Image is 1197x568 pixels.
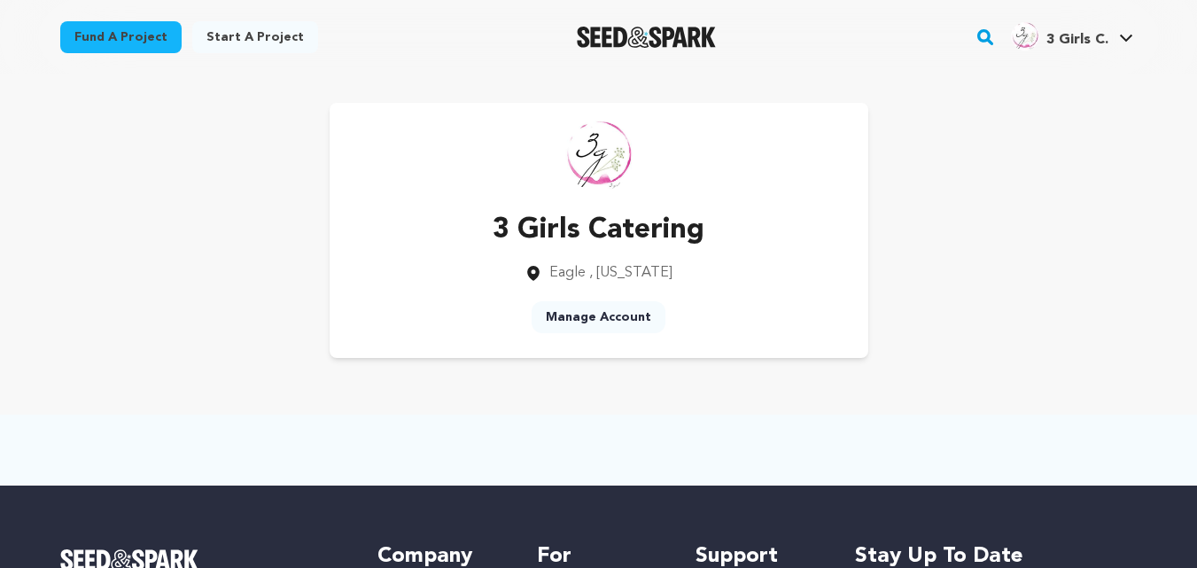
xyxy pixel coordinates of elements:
[1011,22,1108,51] div: 3 Girls C.'s Profile
[1011,22,1039,51] img: d60e5219ae88a4c0.jpg
[577,27,716,48] a: Seed&Spark Homepage
[577,27,716,48] img: Seed&Spark Logo Dark Mode
[549,266,586,280] span: Eagle
[564,121,634,191] img: https://seedandspark-static.s3.us-east-2.amazonaws.com/images/User/002/309/825/medium/d60e5219ae8...
[1007,19,1137,56] span: 3 Girls C.'s Profile
[532,301,665,333] a: Manage Account
[192,21,318,53] a: Start a project
[1046,33,1108,47] span: 3 Girls C.
[60,21,182,53] a: Fund a project
[589,266,672,280] span: , [US_STATE]
[1007,19,1137,51] a: 3 Girls C.'s Profile
[493,209,704,252] p: 3 Girls Catering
